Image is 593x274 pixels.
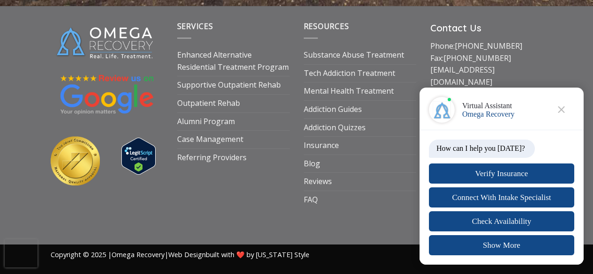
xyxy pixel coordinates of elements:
[304,191,318,209] a: FAQ
[121,138,156,175] img: Verify Approval for www.omegarecovery.org
[51,250,309,259] span: Copyright © 2025 | | built with ❤️ by [US_STATE] Style
[304,65,395,82] a: Tech Addiction Treatment
[177,76,281,94] a: Supportive Outpatient Rehab
[112,250,165,259] a: Omega Recovery
[304,155,320,173] a: Blog
[304,173,332,191] a: Reviews
[177,46,290,76] a: Enhanced Alternative Residential Treatment Program
[430,22,481,34] strong: Contact Us
[304,46,404,64] a: Substance Abuse Treatment
[168,250,206,259] a: Web Design
[443,53,511,63] a: [PHONE_NUMBER]
[455,41,522,51] a: [PHONE_NUMBER]
[177,95,240,112] a: Outpatient Rehab
[177,149,247,167] a: Referring Providers
[304,21,349,31] span: Resources
[177,113,235,131] a: Alumni Program
[304,119,366,137] a: Addiction Quizzes
[430,65,495,87] a: [EMAIL_ADDRESS][DOMAIN_NAME]
[121,150,156,161] a: Verify LegitScript Approval for www.omegarecovery.org
[304,137,339,155] a: Insurance
[304,82,394,100] a: Mental Health Treatment
[430,40,543,88] p: Phone: Fax:
[5,239,38,267] iframe: reCAPTCHA
[177,131,243,148] a: Case Management
[304,101,362,118] a: Addiction Guides
[177,21,213,31] span: Services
